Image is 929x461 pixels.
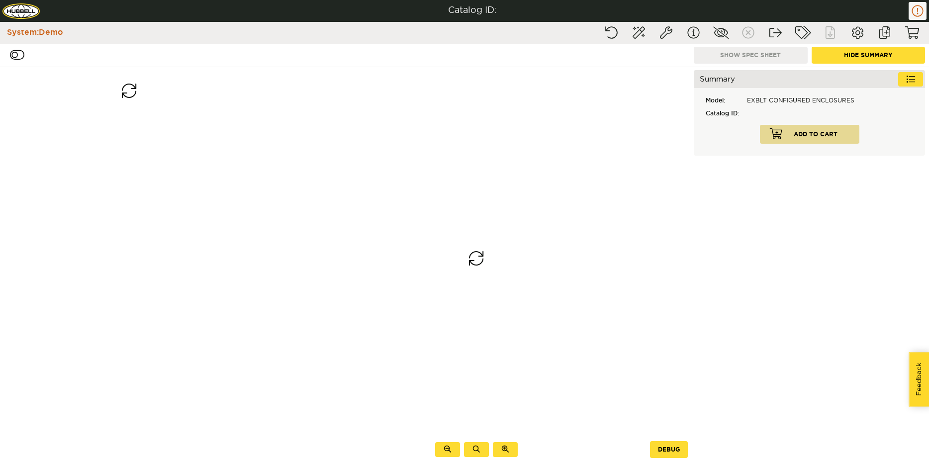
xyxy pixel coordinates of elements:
[700,94,743,107] div: Model
[448,4,497,17] div: Catalog ID:
[694,70,925,88] div: Summary
[743,94,858,107] div: EXBLT CONFIGURED ENCLOSURES
[650,441,688,458] button: Debug
[812,47,926,64] button: Hide Summary
[2,27,63,38] div: System: Demo
[700,107,743,120] div: Catalog ID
